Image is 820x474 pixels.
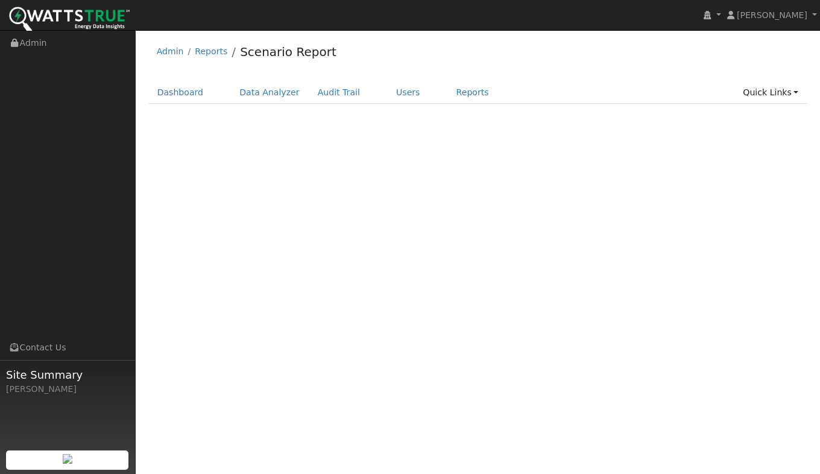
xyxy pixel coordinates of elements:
[6,367,129,383] span: Site Summary
[63,454,72,464] img: retrieve
[309,81,369,104] a: Audit Trail
[195,46,227,56] a: Reports
[6,383,129,396] div: [PERSON_NAME]
[447,81,498,104] a: Reports
[9,7,130,34] img: WattsTrue
[734,81,807,104] a: Quick Links
[240,45,336,59] a: Scenario Report
[387,81,429,104] a: Users
[148,81,213,104] a: Dashboard
[230,81,309,104] a: Data Analyzer
[737,10,807,20] span: [PERSON_NAME]
[157,46,184,56] a: Admin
